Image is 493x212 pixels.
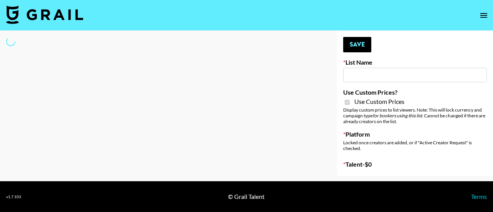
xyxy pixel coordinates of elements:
button: Save [343,37,371,52]
button: open drawer [476,8,491,23]
div: © Grail Talent [228,193,265,200]
em: for bookers using this list [372,113,422,119]
label: Use Custom Prices? [343,88,487,96]
div: Display custom prices to list viewers. Note: This will lock currency and campaign type . Cannot b... [343,107,487,124]
label: List Name [343,58,487,66]
img: Grail Talent [6,5,83,24]
label: Platform [343,130,487,138]
div: v 1.7.103 [6,194,21,199]
div: Locked once creators are added, or if "Active Creator Request" is checked. [343,140,487,151]
span: Use Custom Prices [354,98,404,105]
label: Talent - $ 0 [343,160,487,168]
a: Terms [471,193,487,200]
